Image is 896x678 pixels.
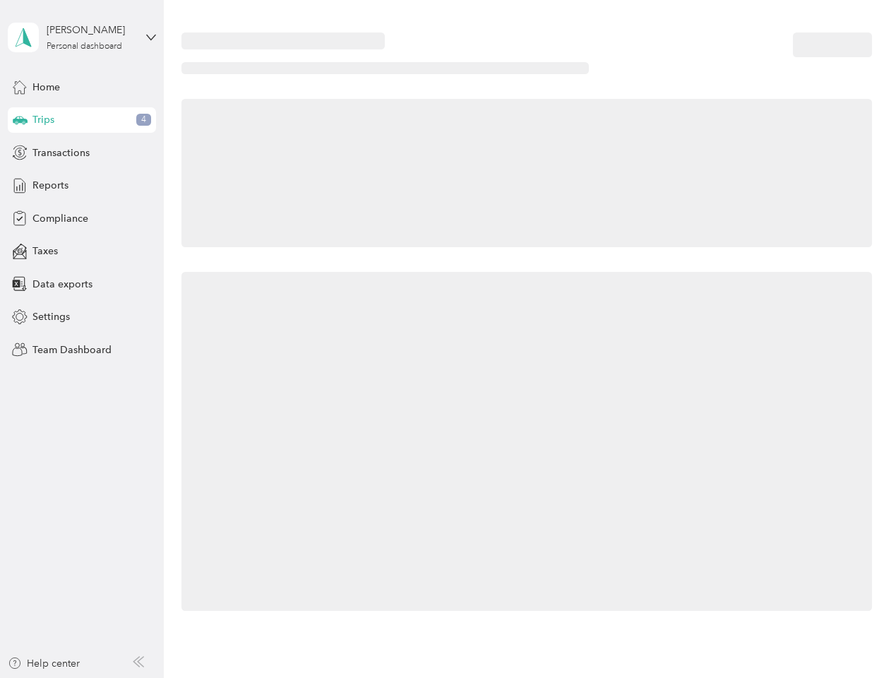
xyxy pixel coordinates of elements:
[32,80,60,95] span: Home
[32,211,88,226] span: Compliance
[47,23,135,37] div: [PERSON_NAME]
[817,599,896,678] iframe: Everlance-gr Chat Button Frame
[8,656,80,671] button: Help center
[47,42,122,51] div: Personal dashboard
[32,112,54,127] span: Trips
[32,178,68,193] span: Reports
[32,244,58,258] span: Taxes
[32,145,90,160] span: Transactions
[32,343,112,357] span: Team Dashboard
[32,309,70,324] span: Settings
[136,114,151,126] span: 4
[32,277,92,292] span: Data exports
